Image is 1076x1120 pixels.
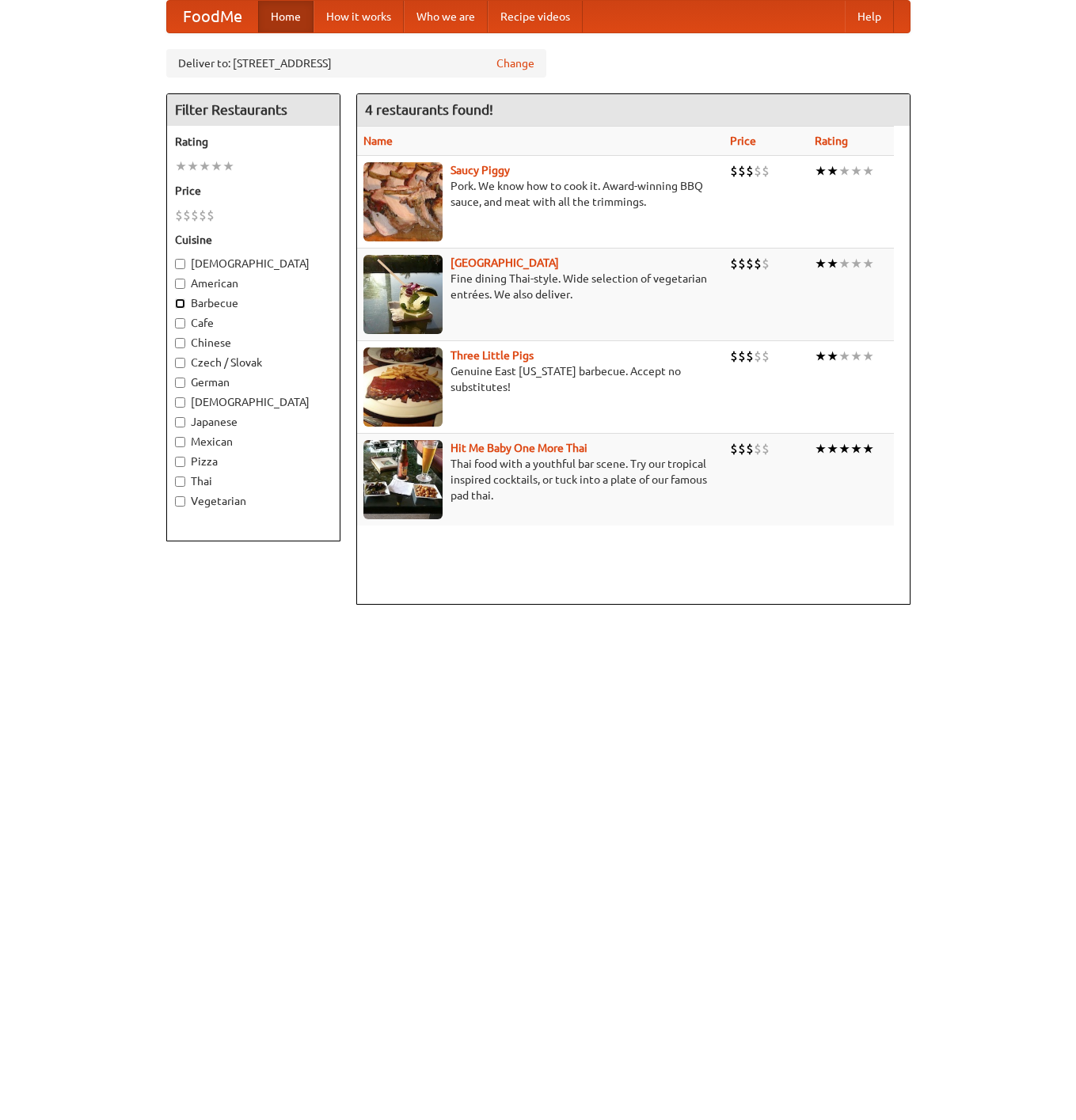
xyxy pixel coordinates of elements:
[175,493,332,509] label: Vegetarian
[815,347,827,365] li: ★
[365,102,493,117] ng-pluralize: 4 restaurants found!
[258,1,314,32] a: Home
[175,338,185,348] input: Chinese
[862,255,874,272] li: ★
[827,440,838,457] li: ★
[862,440,874,457] li: ★
[175,275,332,291] label: American
[730,162,738,180] li: $
[815,162,827,180] li: ★
[175,437,185,447] input: Mexican
[314,1,404,32] a: How it works
[451,256,559,269] a: [GEOGRAPHIC_DATA]
[199,158,211,175] li: ★
[738,440,746,457] li: $
[175,473,332,489] label: Thai
[738,347,746,365] li: $
[862,162,874,180] li: ★
[850,347,862,365] li: ★
[451,164,510,177] a: Saucy Piggy
[451,349,534,362] a: Three Little Pigs
[222,158,234,175] li: ★
[762,347,770,365] li: $
[166,49,546,78] div: Deliver to: [STREET_ADDRESS]
[175,298,185,309] input: Barbecue
[850,440,862,457] li: ★
[827,255,838,272] li: ★
[746,347,754,365] li: $
[175,295,332,311] label: Barbecue
[746,440,754,457] li: $
[175,358,185,368] input: Czech / Slovak
[175,394,332,410] label: [DEMOGRAPHIC_DATA]
[175,457,185,467] input: Pizza
[175,279,185,289] input: American
[175,496,185,507] input: Vegetarian
[167,1,258,32] a: FoodMe
[175,378,185,388] input: German
[730,440,738,457] li: $
[363,255,443,334] img: satay.jpg
[175,355,332,370] label: Czech / Slovak
[175,158,187,175] li: ★
[363,271,718,302] p: Fine dining Thai-style. Wide selection of vegetarian entrées. We also deliver.
[451,442,587,454] a: Hit Me Baby One More Thai
[363,178,718,210] p: Pork. We know how to cook it. Award-winning BBQ sauce, and meat with all the trimmings.
[827,347,838,365] li: ★
[730,135,756,147] a: Price
[730,255,738,272] li: $
[175,434,332,450] label: Mexican
[762,162,770,180] li: $
[183,207,191,224] li: $
[850,255,862,272] li: ★
[175,134,332,150] h5: Rating
[738,255,746,272] li: $
[838,347,850,365] li: ★
[838,440,850,457] li: ★
[363,162,443,241] img: saucy.jpg
[175,417,185,427] input: Japanese
[746,255,754,272] li: $
[746,162,754,180] li: $
[730,347,738,365] li: $
[363,363,718,395] p: Genuine East [US_STATE] barbecue. Accept no substitutes!
[175,454,332,469] label: Pizza
[175,397,185,408] input: [DEMOGRAPHIC_DATA]
[815,135,848,147] a: Rating
[175,318,185,328] input: Cafe
[762,440,770,457] li: $
[754,440,762,457] li: $
[488,1,583,32] a: Recipe videos
[175,335,332,351] label: Chinese
[754,255,762,272] li: $
[754,162,762,180] li: $
[815,255,827,272] li: ★
[207,207,215,224] li: $
[363,440,443,519] img: babythai.jpg
[815,440,827,457] li: ★
[175,315,332,331] label: Cafe
[199,207,207,224] li: $
[838,255,850,272] li: ★
[363,347,443,427] img: littlepigs.jpg
[175,256,332,271] label: [DEMOGRAPHIC_DATA]
[404,1,488,32] a: Who we are
[175,259,185,269] input: [DEMOGRAPHIC_DATA]
[167,94,340,126] h4: Filter Restaurants
[762,255,770,272] li: $
[175,207,183,224] li: $
[838,162,850,180] li: ★
[175,476,185,487] input: Thai
[496,55,534,71] a: Change
[363,135,393,147] a: Name
[827,162,838,180] li: ★
[191,207,199,224] li: $
[175,374,332,390] label: German
[845,1,894,32] a: Help
[175,183,332,199] h5: Price
[862,347,874,365] li: ★
[211,158,222,175] li: ★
